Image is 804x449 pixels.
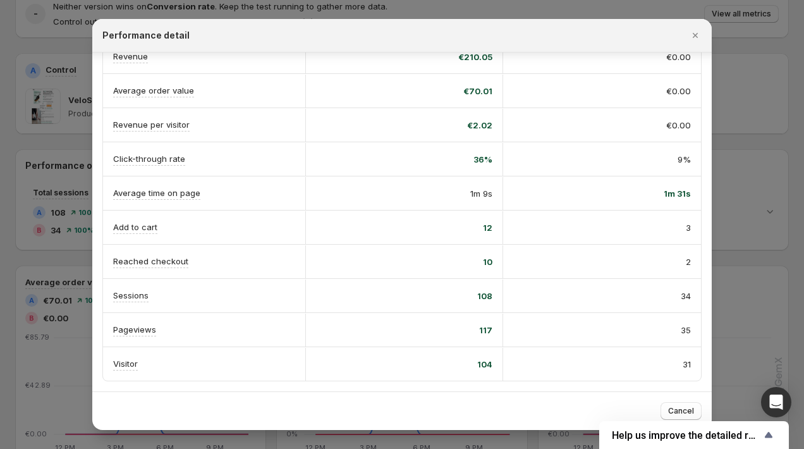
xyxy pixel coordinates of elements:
[113,357,138,370] p: Visitor
[678,153,691,166] span: 9%
[113,289,149,302] p: Sessions
[477,290,492,302] span: 108
[113,221,157,233] p: Add to cart
[661,402,702,420] button: Cancel
[664,187,691,200] span: 1m 31s
[458,51,492,63] span: €210.05
[113,50,148,63] p: Revenue
[668,406,694,416] span: Cancel
[102,29,190,42] h2: Performance detail
[473,153,492,166] span: 36%
[681,290,691,302] span: 34
[686,221,691,234] span: 3
[113,118,190,131] p: Revenue per visitor
[479,324,492,336] span: 117
[463,85,492,97] span: €70.01
[470,187,492,200] span: 1m 9s
[483,221,492,234] span: 12
[666,119,691,132] span: €0.00
[681,324,691,336] span: 35
[113,255,188,268] p: Reached checkout
[113,323,156,336] p: Pageviews
[686,255,691,268] span: 2
[761,387,791,417] div: Open Intercom Messenger
[666,85,691,97] span: €0.00
[483,255,492,268] span: 10
[612,427,776,443] button: Show survey - Help us improve the detailed report for A/B campaigns
[666,51,691,63] span: €0.00
[113,152,185,165] p: Click-through rate
[113,84,194,97] p: Average order value
[477,358,492,371] span: 104
[612,429,761,441] span: Help us improve the detailed report for A/B campaigns
[113,187,200,199] p: Average time on page
[686,27,704,44] button: Close
[467,119,492,132] span: €2.02
[683,358,691,371] span: 31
